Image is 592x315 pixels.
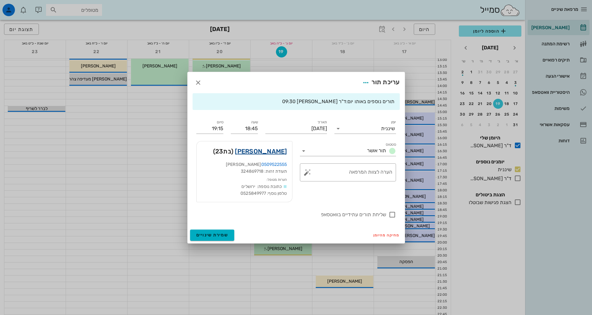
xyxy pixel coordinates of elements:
[267,178,287,182] small: הערות מטופל:
[381,126,395,131] div: שיננית
[215,148,223,155] span: 23
[196,232,228,238] span: שמירת שינויים
[217,120,223,125] label: סיום
[334,124,396,134] div: יומןשיננית
[391,120,396,125] label: יומן
[190,230,235,241] button: שמירת שינויים
[198,98,395,105] div: תורים נוספים באותו יום:
[261,162,287,167] a: 0509522555
[235,146,287,156] a: [PERSON_NAME]
[251,120,258,125] label: שעה
[317,120,327,125] label: תאריך
[202,168,287,175] div: תעודת זהות: 324869718
[240,184,287,196] span: כתובת נוספת: ירושלים טלפון נוסף: 0525849977
[360,77,399,88] div: עריכת תור
[282,98,346,104] span: ד"ר [PERSON_NAME] 09:30
[213,146,234,156] span: (בת )
[202,161,287,168] div: [PERSON_NAME]
[300,146,396,156] div: סטטוסתור אושר
[371,231,402,240] button: מחיקה מהיומן
[373,233,400,237] span: מחיקה מהיומן
[386,142,396,147] label: סטטוס
[196,212,386,218] label: שליחת תורים עתידיים בוואטסאפ
[367,148,386,153] span: תור אושר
